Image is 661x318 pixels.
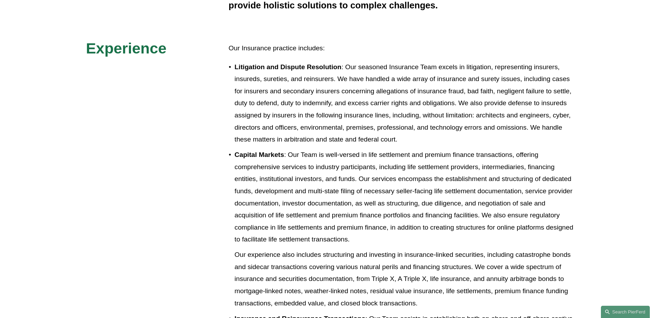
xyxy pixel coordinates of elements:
strong: Litigation and Dispute Resolution [234,63,341,71]
p: Our experience also includes structuring and investing in insurance-linked securities, including ... [234,249,575,309]
span: Experience [86,40,166,57]
p: Our Insurance practice includes: [228,42,575,55]
strong: Capital Markets [234,151,284,158]
p: : Our seasoned Insurance Team excels in litigation, representing insurers, insureds, sureties, an... [234,61,575,146]
p: : Our Team is well-versed in life settlement and premium finance transactions, offering comprehen... [234,149,575,246]
a: Search this site [601,306,650,318]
